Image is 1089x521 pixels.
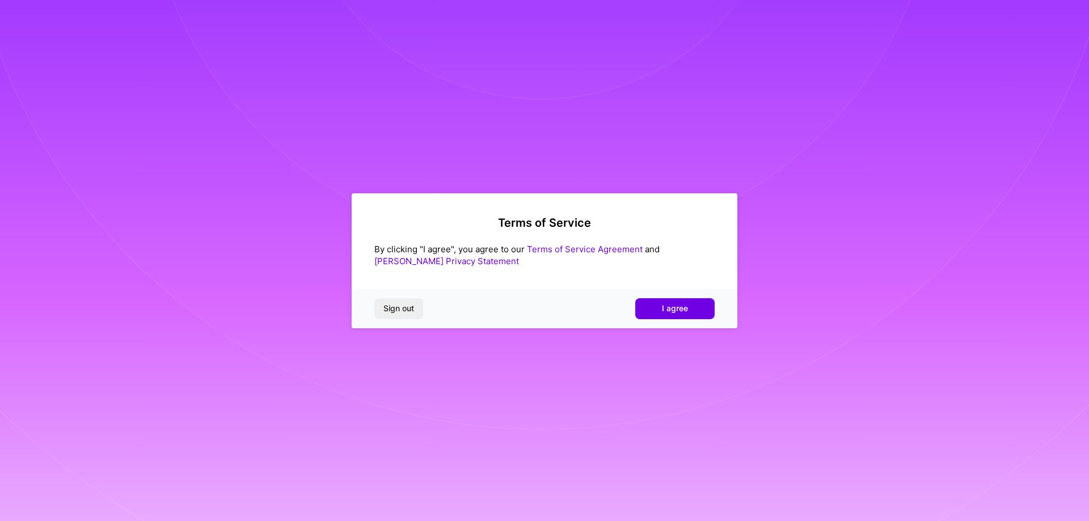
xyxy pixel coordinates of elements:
[383,303,414,314] span: Sign out
[374,216,715,230] h2: Terms of Service
[527,244,643,255] a: Terms of Service Agreement
[662,303,688,314] span: I agree
[374,298,423,319] button: Sign out
[374,243,715,267] div: By clicking "I agree", you agree to our and
[374,256,519,266] a: [PERSON_NAME] Privacy Statement
[635,298,715,319] button: I agree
